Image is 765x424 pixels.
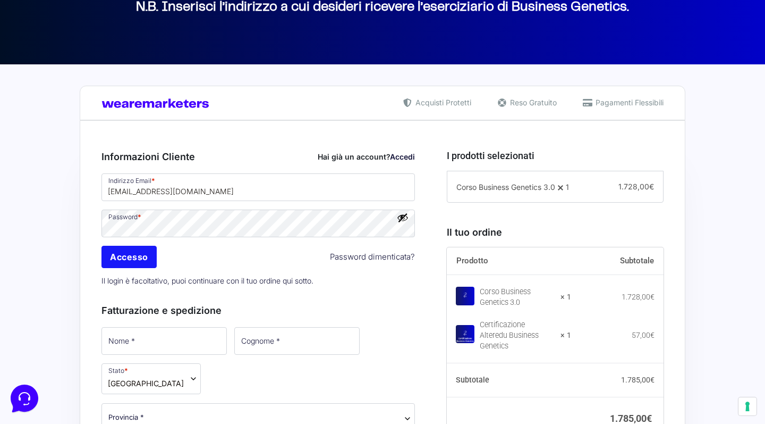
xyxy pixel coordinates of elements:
span: Acquisti Protetti [413,97,471,108]
a: Apri Centro Assistenza [113,132,195,140]
div: Hai già un account? [318,151,415,162]
iframe: Customerly Messenger Launcher [8,383,40,414]
img: dark [34,60,55,81]
span: Le tue conversazioni [17,43,90,51]
span: Pagamenti Flessibili [593,97,664,108]
th: Subtotale [447,363,572,397]
button: Messaggi [74,326,139,351]
strong: × 1 [560,330,571,341]
a: Password dimenticata? [330,251,415,263]
span: € [647,413,652,424]
strong: × 1 [560,292,571,303]
bdi: 1.785,00 [621,376,654,384]
button: Le tue preferenze relative al consenso per le tecnologie di tracciamento [738,397,756,415]
p: Home [32,341,50,351]
h3: Fatturazione e spedizione [101,303,415,318]
div: Corso Business Genetics 3.0 [480,287,554,308]
span: Provincia * [108,412,144,423]
h3: Informazioni Cliente [101,149,415,164]
span: € [650,376,654,384]
span: Italia [108,378,184,389]
span: 1.728,00 [618,182,654,191]
span: Reso Gratuito [507,97,557,108]
h3: I prodotti selezionati [447,148,664,163]
button: Mostra password [397,212,409,223]
input: Cerca un articolo... [24,155,174,165]
span: Trova una risposta [17,132,83,140]
span: Stato [101,363,201,394]
span: € [650,293,654,301]
th: Prodotto [447,247,572,275]
button: Inizia una conversazione [17,89,195,111]
bdi: 57,00 [632,331,654,339]
img: Certificazione Alteredu Business Genetics [456,325,474,344]
button: Aiuto [139,326,204,351]
span: 1 [566,182,569,192]
div: Certificazione Alteredu Business Genetics [480,320,554,352]
p: Messaggi [92,341,121,351]
p: Aiuto [164,341,179,351]
a: Accedi [390,152,415,161]
input: Cognome * [234,327,360,355]
span: € [650,331,654,339]
bdi: 1.728,00 [622,293,654,301]
span: € [649,182,654,191]
span: Corso Business Genetics 3.0 [456,182,555,192]
h2: Ciao da Marketers 👋 [8,9,178,26]
input: Indirizzo Email * [101,173,415,201]
bdi: 1.785,00 [610,413,652,424]
img: dark [51,60,72,81]
th: Subtotale [571,247,664,275]
input: Accesso [101,246,157,268]
h3: Il tuo ordine [447,225,664,239]
button: Home [8,326,74,351]
img: Corso Business Genetics 3.0 [456,287,474,305]
img: dark [17,60,38,81]
p: Il login è facoltativo, puoi continuare con il tuo ordine qui sotto. [98,270,419,292]
input: Nome * [101,327,227,355]
span: Inizia una conversazione [69,96,157,104]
